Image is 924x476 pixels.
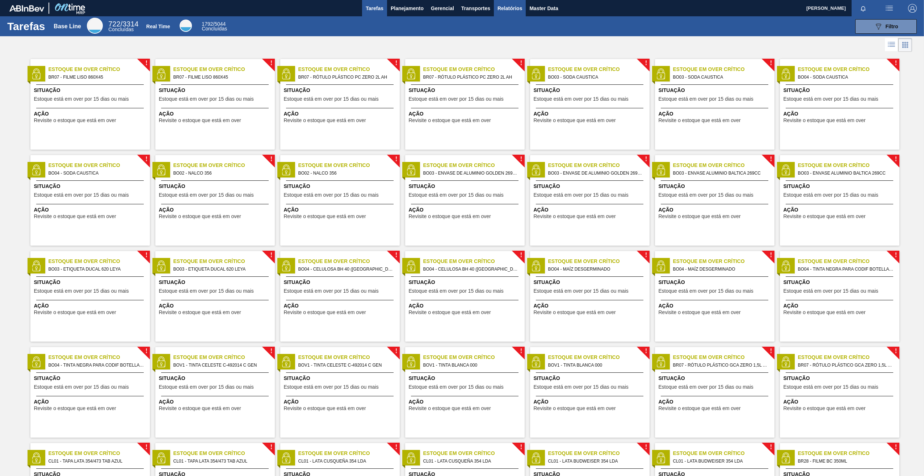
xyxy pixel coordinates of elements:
span: Revisite o estoque que está em over [409,214,491,219]
img: status [655,260,666,271]
span: BO04 - MAÍZ DESGERMINADO [673,265,769,273]
span: Ação [659,302,773,310]
span: Estoque está em over por 15 dias ou mais [534,192,629,198]
img: status [530,260,541,271]
span: Ação [784,302,898,310]
span: Situação [534,183,648,190]
span: Concluídas [108,26,134,32]
span: Situação [659,375,773,382]
span: Revisite o estoque que está em over [284,310,366,315]
img: userActions [885,4,894,13]
span: Ação [784,110,898,118]
span: Estoque em Over Crítico [423,258,525,265]
span: Revisite o estoque que está em over [34,118,116,123]
span: Estoque em Over Crítico [798,354,899,361]
img: status [31,68,42,79]
span: Estoque está em over por 15 dias ou mais [534,96,629,102]
span: Estoque está em over por 15 dias ou mais [284,192,379,198]
img: status [406,164,416,175]
span: Estoque em Over Crítico [548,162,650,169]
span: Situação [34,375,148,382]
span: Relatórios [497,4,522,13]
span: Ação [284,302,398,310]
span: Revisite o estoque que está em over [784,214,866,219]
span: Estoque está em over por 15 dias ou mais [34,384,129,390]
img: status [655,452,666,463]
span: Revisite o estoque que está em over [534,406,616,411]
span: BR07 - RÓTULO PLÁSTICO GCA ZERO 1,5L AH [673,361,769,369]
span: Situação [159,87,273,94]
span: / 5044 [202,21,226,27]
span: ! [145,348,147,354]
div: Visão em Cards [898,38,912,52]
span: / 3314 [108,20,138,28]
span: ! [895,252,897,258]
span: ! [520,252,522,258]
span: CL01 - TAPA LATA 354/473 TAB AZUL [49,457,144,465]
span: Ação [159,398,273,406]
span: Situação [159,183,273,190]
span: Revisite o estoque que está em over [659,406,741,411]
span: ! [770,156,772,162]
img: status [780,68,791,79]
img: Logout [908,4,917,13]
span: Situação [34,87,148,94]
span: ! [270,60,272,66]
span: ! [520,60,522,66]
span: Estoque em Over Crítico [423,162,525,169]
span: Estoque em Over Crítico [673,450,774,457]
span: Filtro [886,24,898,29]
img: status [530,452,541,463]
span: BO04 - SODA CAUSTICA [49,169,144,177]
span: Situação [284,375,398,382]
span: Revisite o estoque que está em over [159,118,241,123]
span: ! [770,60,772,66]
span: Estoque está em over por 15 dias ou mais [159,384,254,390]
span: Ação [534,206,648,214]
span: BO03 - ENVASE DE ALUMINIO GOLDEN 269CC [548,169,644,177]
span: Revisite o estoque que está em over [284,118,366,123]
span: ! [770,444,772,450]
span: Estoque está em over por 15 dias ou mais [159,96,254,102]
span: CL01 - TAPA LATA 354/473 TAB AZUL [173,457,269,465]
img: status [655,68,666,79]
img: status [780,452,791,463]
span: ! [270,156,272,162]
span: ! [395,348,397,354]
span: Revisite o estoque que está em over [659,214,741,219]
img: status [31,164,42,175]
img: status [406,356,416,367]
span: BO03 - SODA CAUSTICA [548,73,644,81]
span: BR07 - RÓTULO PLÁSTICO GCA ZERO 1,5L AH [798,361,894,369]
span: Ação [34,302,148,310]
span: Revisite o estoque que está em over [409,406,491,411]
span: Ação [284,398,398,406]
div: Base Line [108,21,138,32]
span: ! [895,444,897,450]
img: status [156,68,167,79]
span: BOV1 - TINTA BLANCA 000 [423,361,519,369]
span: ! [145,156,147,162]
span: Situação [659,279,773,286]
span: Estoque está em over por 15 dias ou mais [659,384,753,390]
span: Situação [784,87,898,94]
span: Situação [534,375,648,382]
span: BO03 - SODA CAUSTICA [673,73,769,81]
span: BR07 - RÓTULO PLÁSTICO PC ZERO 2L AH [423,73,519,81]
button: Filtro [855,19,917,34]
span: Ação [34,398,148,406]
span: ! [895,60,897,66]
span: BO03 - ETIQUETA DUCAL 620 LEYA [173,265,269,273]
span: Revisite o estoque que está em over [159,310,241,315]
span: Situação [34,183,148,190]
img: status [31,260,42,271]
span: Revisite o estoque que está em over [534,214,616,219]
span: BR28 - FILME BC 350ML [798,457,894,465]
span: BO03 - ETIQUETA DUCAL 620 LEYA [49,265,144,273]
span: 722 [108,20,120,28]
img: status [31,452,42,463]
span: Situação [159,279,273,286]
span: Estoque em Over Crítico [423,450,525,457]
span: Ação [34,110,148,118]
span: Gerencial [431,4,454,13]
